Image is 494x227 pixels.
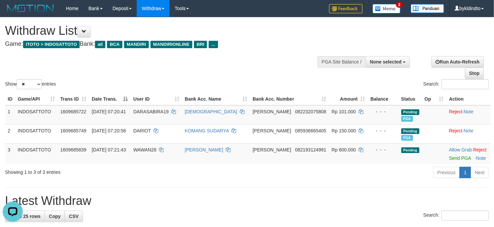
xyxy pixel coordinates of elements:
span: Pending [401,128,419,134]
input: Search: [441,79,489,89]
span: [PERSON_NAME] [253,109,291,114]
a: Stop [465,68,484,79]
span: Rp 150.000 [332,128,356,133]
div: - - - [371,146,396,153]
span: WAWAN28 [133,147,157,152]
span: Pending [401,147,419,153]
button: None selected [366,56,410,68]
td: · [447,105,491,125]
span: 1609685749 [60,128,86,133]
input: Search: [441,211,489,221]
span: [PERSON_NAME] [253,147,291,152]
img: Feedback.jpg [329,4,363,13]
td: INDOSATTOTO [15,124,58,143]
span: Pending [401,109,419,115]
div: - - - [371,108,396,115]
td: · [447,143,491,164]
a: Run Auto-Refresh [431,56,484,68]
a: Send PGA [449,155,471,161]
span: Marked by bykanggota2 [401,116,413,122]
h1: Latest Withdraw [5,194,489,208]
th: Amount: activate to sort column ascending [329,93,368,105]
span: DARIOT [133,128,151,133]
th: Game/API: activate to sort column ascending [15,93,58,105]
label: Show entries [5,79,56,89]
span: Rp 600.000 [332,147,356,152]
th: Trans ID: activate to sort column ascending [58,93,89,105]
th: Bank Acc. Number: activate to sort column ascending [250,93,329,105]
span: Copy 082193124991 to clipboard [295,147,326,152]
div: PGA Site Balance / [317,56,366,68]
span: all [95,41,105,48]
label: Search: [423,79,489,89]
span: · [449,147,473,152]
span: MANDIRIONLINE [151,41,192,48]
th: ID [5,93,15,105]
span: DARASABIRA19 [133,109,169,114]
img: MOTION_logo.png [5,3,56,13]
span: [PERSON_NAME] [253,128,291,133]
span: MANDIRI [124,41,149,48]
td: INDOSATTOTO [15,105,58,125]
a: Previous [433,167,460,178]
span: ITOTO > INDOSATTOTO [23,41,80,48]
span: BRI [194,41,207,48]
a: Copy [44,211,65,222]
td: 2 [5,124,15,143]
td: · [447,124,491,143]
span: Rp 101.000 [332,109,356,114]
th: Status [399,93,422,105]
a: Note [476,155,486,161]
td: INDOSATTOTO [15,143,58,164]
span: None selected [370,59,402,65]
span: Copy 085936665405 to clipboard [295,128,326,133]
td: 3 [5,143,15,164]
span: 1609685839 [60,147,86,152]
th: Action [447,93,491,105]
a: Reject [449,109,463,114]
span: [DATE] 07:20:41 [92,109,126,114]
label: Search: [423,211,489,221]
th: Bank Acc. Name: activate to sort column ascending [182,93,250,105]
a: Note [464,128,474,133]
button: Open LiveChat chat widget [3,3,23,23]
img: Button%20Memo.svg [373,4,401,13]
span: Copy 082232075808 to clipboard [295,109,326,114]
td: 1 [5,105,15,125]
span: CSV [69,214,79,219]
a: CSV [65,211,83,222]
a: Next [471,167,489,178]
th: User ID: activate to sort column ascending [131,93,182,105]
img: panduan.png [411,4,444,13]
a: Allow Grab [449,147,472,152]
span: BCA [107,41,122,48]
a: Reject [449,128,463,133]
h4: Game: Bank: [5,41,323,47]
th: Op: activate to sort column ascending [422,93,447,105]
a: Reject [473,147,487,152]
th: Date Trans.: activate to sort column descending [89,93,130,105]
a: [PERSON_NAME] [185,147,223,152]
a: Note [464,109,474,114]
span: 1609685722 [60,109,86,114]
div: Showing 1 to 3 of 3 entries [5,166,201,176]
span: Copy [49,214,61,219]
span: Marked by bykanggota2 [401,135,413,141]
select: Showentries [17,79,42,89]
span: [DATE] 07:21:43 [92,147,126,152]
a: [DEMOGRAPHIC_DATA] [185,109,237,114]
span: 2 [396,2,403,8]
th: Balance [368,93,399,105]
a: 1 [460,167,471,178]
div: - - - [371,127,396,134]
h1: Withdraw List [5,24,323,37]
span: ... [209,41,218,48]
a: KOMANG SUDARYA [185,128,229,133]
span: [DATE] 07:20:58 [92,128,126,133]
